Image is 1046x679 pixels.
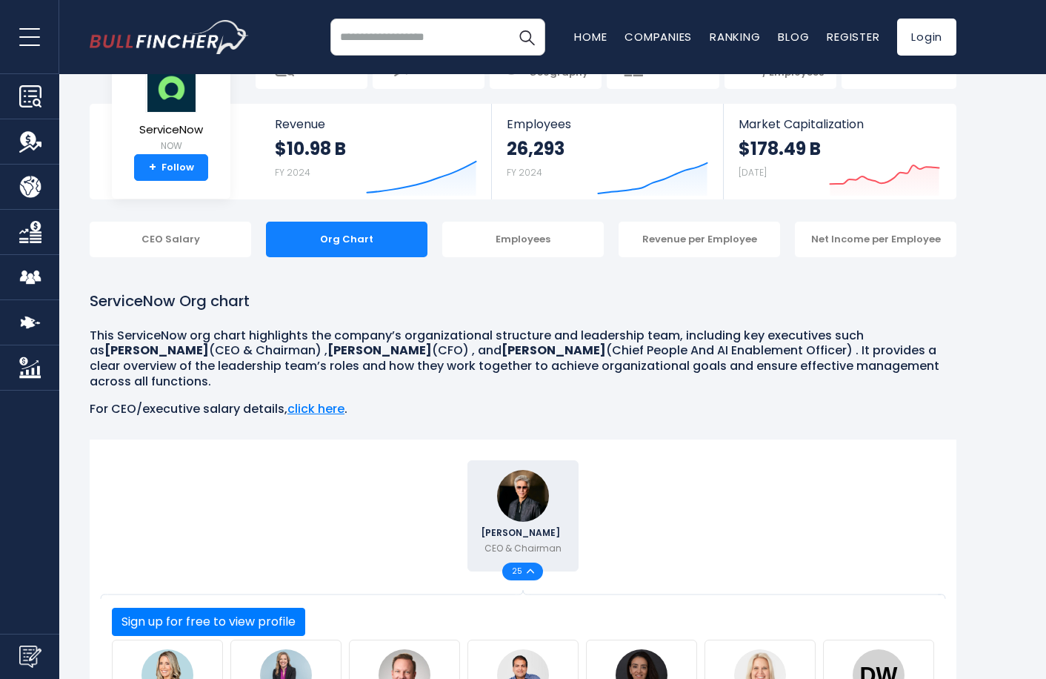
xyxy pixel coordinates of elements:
[90,20,249,54] img: bullfincher logo
[724,104,955,199] a: Market Capitalization $178.49 B [DATE]
[497,470,549,522] img: Bill McDermott
[467,460,579,572] a: Bill McDermott [PERSON_NAME] CEO & Chairman 25
[275,166,310,179] small: FY 2024
[266,222,427,257] div: Org Chart
[139,139,203,153] small: NOW
[512,568,527,575] span: 25
[149,161,156,174] strong: +
[527,54,590,79] span: Product / Geography
[112,608,305,636] button: Sign up for free to view profile
[619,222,780,257] div: Revenue per Employee
[710,29,760,44] a: Ranking
[260,104,492,199] a: Revenue $10.98 B FY 2024
[90,20,249,54] a: Go to homepage
[739,137,821,160] strong: $178.49 B
[442,222,604,257] div: Employees
[492,104,722,199] a: Employees 26,293 FY 2024
[507,166,542,179] small: FY 2024
[574,29,607,44] a: Home
[275,137,346,160] strong: $10.98 B
[287,400,344,417] a: click here
[739,117,940,131] span: Market Capitalization
[624,29,692,44] a: Companies
[139,62,204,155] a: ServiceNow NOW
[134,154,208,181] a: +Follow
[778,29,809,44] a: Blog
[827,29,879,44] a: Register
[507,137,564,160] strong: 26,293
[90,222,251,257] div: CEO Salary
[275,117,477,131] span: Revenue
[481,529,564,537] span: [PERSON_NAME]
[739,166,767,179] small: [DATE]
[508,19,545,56] button: Search
[90,290,956,312] h1: ServiceNow Org chart
[484,542,562,555] p: CEO & Chairman
[104,342,209,359] b: [PERSON_NAME]
[139,124,203,136] span: ServiceNow
[897,19,956,56] a: Login
[762,54,825,79] span: CEO Salary / Employees
[795,222,956,257] div: Net Income per Employee
[502,342,606,359] b: [PERSON_NAME]
[507,117,707,131] span: Employees
[327,342,432,359] b: [PERSON_NAME]
[90,402,956,417] p: For CEO/executive salary details, .
[90,328,956,390] p: This ServiceNow org chart highlights the company’s organizational structure and leadership team, ...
